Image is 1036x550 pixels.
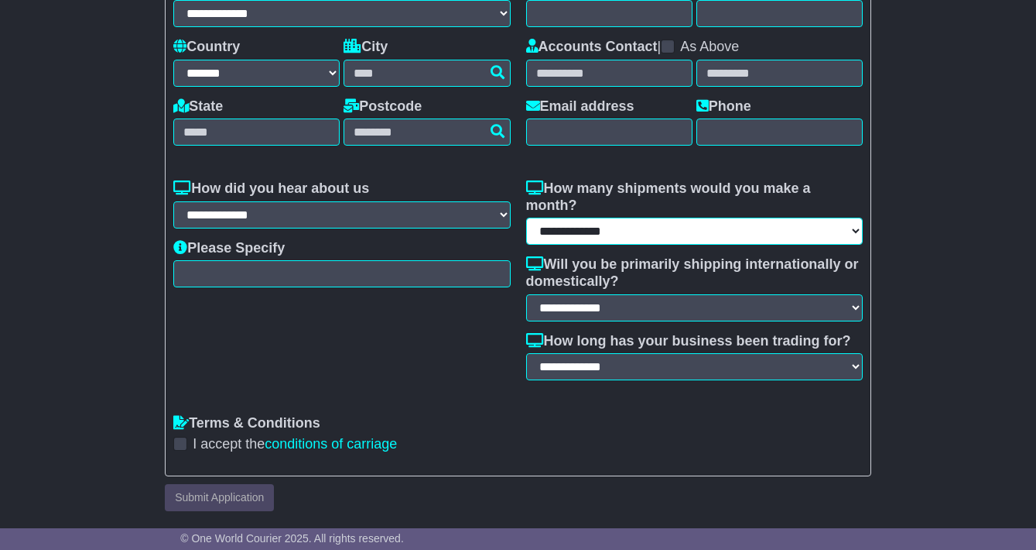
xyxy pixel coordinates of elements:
label: How long has your business been trading for? [526,333,851,350]
a: conditions of carriage [265,436,397,452]
label: City [344,39,388,56]
label: Terms & Conditions [173,415,320,432]
label: Phone [696,98,751,115]
button: Submit Application [165,484,274,511]
label: I accept the [193,436,397,453]
label: As Above [680,39,739,56]
span: © One World Courier 2025. All rights reserved. [180,532,404,545]
label: Please Specify [173,240,285,257]
label: Postcode [344,98,422,115]
label: Email address [526,98,634,115]
label: State [173,98,223,115]
label: How did you hear about us [173,180,369,198]
div: | [526,39,863,60]
label: Accounts Contact [526,39,658,56]
label: Will you be primarily shipping internationally or domestically? [526,256,863,290]
label: Country [173,39,240,56]
label: How many shipments would you make a month? [526,180,863,214]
